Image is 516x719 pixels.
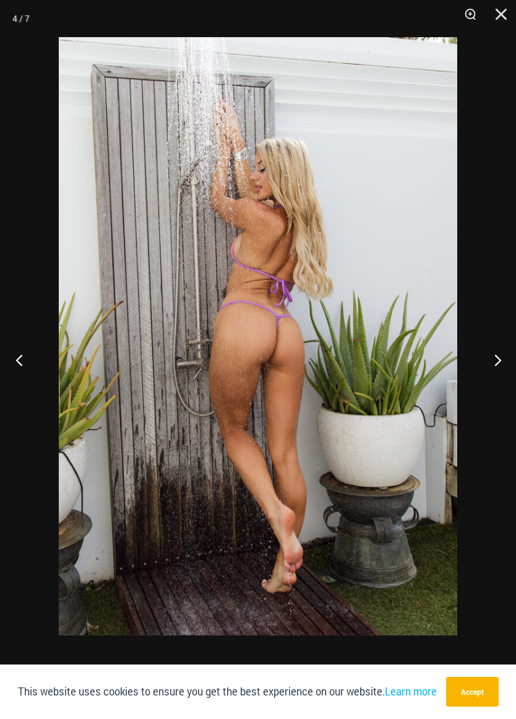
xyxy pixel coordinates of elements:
[18,683,437,700] p: This website uses cookies to ensure you get the best experience on our website.
[470,329,516,391] button: Next
[59,37,457,635] img: Wild Card Neon Bliss 312 Top 457 Micro 07
[446,677,499,707] button: Accept
[385,685,437,698] a: Learn more
[12,9,30,28] div: 4 / 7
